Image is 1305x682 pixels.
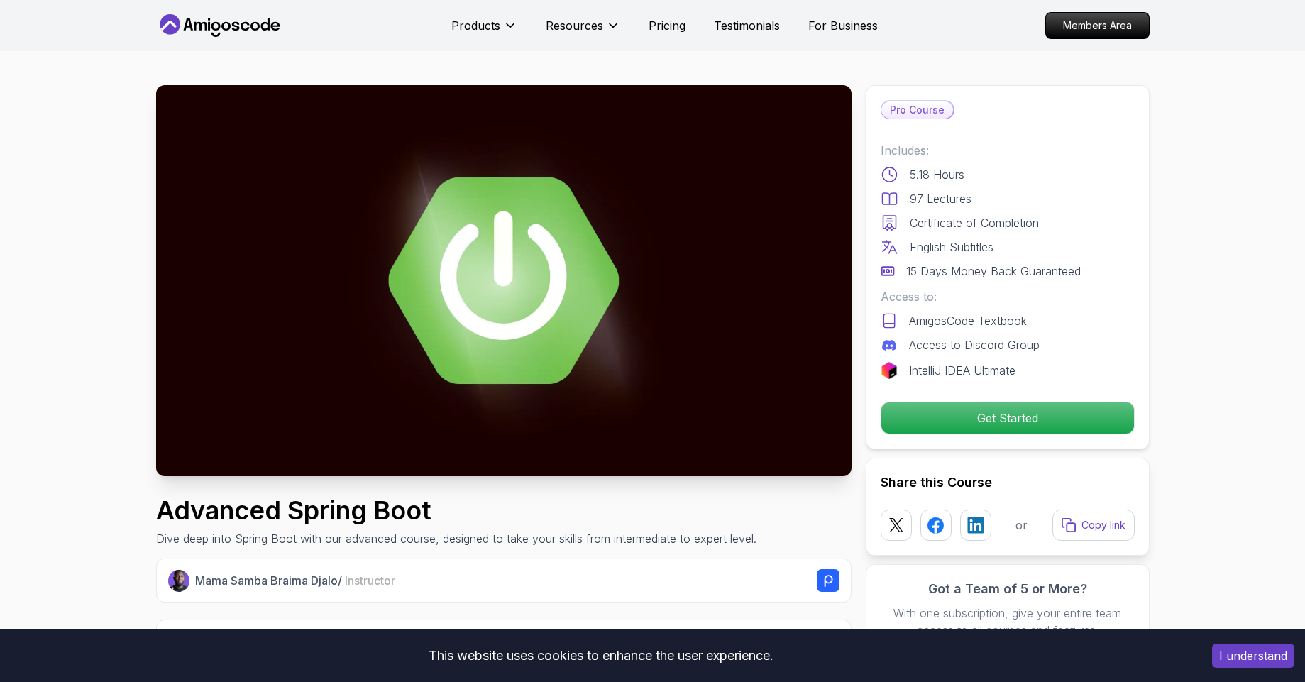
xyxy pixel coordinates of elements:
[881,142,1135,159] p: Includes:
[1045,12,1150,39] a: Members Area
[451,17,500,34] p: Products
[881,101,953,119] p: Pro Course
[906,263,1081,280] p: 15 Days Money Back Guaranteed
[649,17,685,34] a: Pricing
[11,640,1191,671] div: This website uses cookies to enhance the user experience.
[881,402,1134,434] p: Get Started
[881,402,1135,434] button: Get Started
[451,17,517,45] button: Products
[909,336,1040,353] p: Access to Discord Group
[345,573,395,588] span: Instructor
[168,570,190,592] img: Nelson Djalo
[156,496,756,524] h1: Advanced Spring Boot
[910,166,964,183] p: 5.18 Hours
[881,473,1135,493] h2: Share this Course
[881,579,1135,599] h3: Got a Team of 5 or More?
[881,362,898,379] img: jetbrains logo
[910,190,971,207] p: 97 Lectures
[156,530,756,547] p: Dive deep into Spring Boot with our advanced course, designed to take your skills from intermedia...
[909,362,1015,379] p: IntelliJ IDEA Ultimate
[910,238,993,255] p: English Subtitles
[909,312,1027,329] p: AmigosCode Textbook
[1081,518,1125,532] p: Copy link
[156,85,852,476] img: advanced-spring-boot_thumbnail
[546,17,620,45] button: Resources
[910,214,1039,231] p: Certificate of Completion
[714,17,780,34] a: Testimonials
[808,17,878,34] a: For Business
[1046,13,1149,38] p: Members Area
[1212,644,1294,668] button: Accept cookies
[881,605,1135,639] p: With one subscription, give your entire team access to all courses and features.
[1052,510,1135,541] button: Copy link
[881,288,1135,305] p: Access to:
[195,572,395,589] p: Mama Samba Braima Djalo /
[546,17,603,34] p: Resources
[1015,517,1028,534] p: or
